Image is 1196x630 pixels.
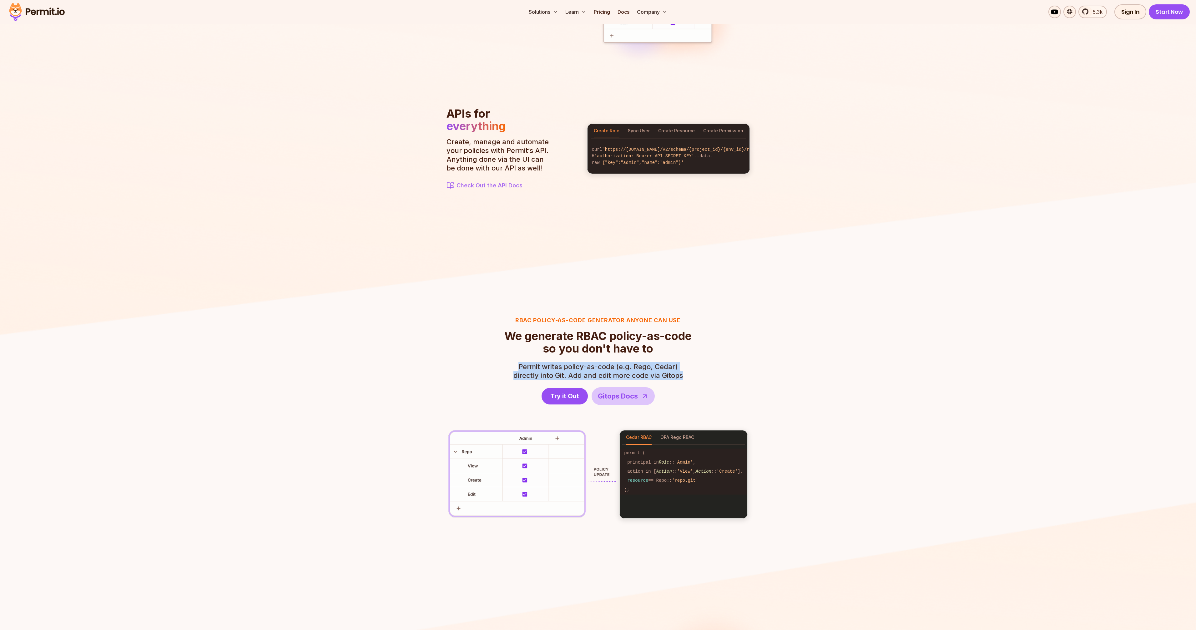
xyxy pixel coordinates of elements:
code: action in [ :: , :: ], [620,467,747,476]
span: everything [447,119,506,133]
span: Permit writes policy-as-code (e.g. Rego, Cedar) [513,362,683,371]
h3: RBAC Policy-as-code generator anyone can use [504,316,692,325]
span: We generate RBAC policy-as-code [504,330,692,342]
a: Check Out the API Docs [447,181,553,190]
span: 'View' [677,469,693,474]
button: Create Role [594,124,619,138]
span: Gitops Docs [598,391,638,401]
a: Gitops Docs [592,387,655,405]
span: Check Out the API Docs [457,181,522,190]
button: Learn [563,6,589,18]
code: principal in :: , [620,458,747,467]
span: Action [656,469,672,474]
span: 'authorization: Bearer API_SECRET_KEY' [594,154,694,159]
span: '{"key":"admin","name":"admin"}' [600,160,684,165]
button: Cedar RBAC [626,430,652,445]
p: directly into Git. Add and edit more code via Gitops [513,362,683,380]
a: Pricing [591,6,613,18]
span: Role [659,460,669,465]
button: Solutions [526,6,560,18]
a: 5.3k [1078,6,1107,18]
a: Start Now [1149,4,1190,19]
button: Create Resource [658,124,695,138]
code: == Repo:: [620,476,747,485]
span: Action [696,469,711,474]
p: Create, manage and automate your policies with Permit‘s API. Anything done via the UI can be done... [447,137,553,172]
h2: so you don't have to [504,330,692,355]
img: Permit logo [6,1,68,23]
button: OPA Rego RBAC [660,430,694,445]
button: Create Permission [703,124,743,138]
button: Company [634,6,670,18]
span: "https://[DOMAIN_NAME]/v2/schema/{project_id}/{env_id}/roles" [602,147,762,152]
span: 'Create' [717,469,738,474]
button: Sync User [628,124,650,138]
a: Sign In [1114,4,1147,19]
span: APIs for [447,107,490,120]
span: 'repo.git' [672,478,698,483]
a: Try it Out [542,388,588,404]
span: resource [627,478,648,483]
span: Try it Out [550,392,579,400]
code: ); [620,485,747,495]
span: 'Admin' [674,460,693,465]
code: curl -H --data-raw [588,141,749,171]
span: 5.3k [1089,8,1103,16]
a: Docs [615,6,632,18]
code: permit ( [620,449,747,458]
